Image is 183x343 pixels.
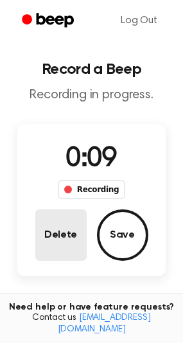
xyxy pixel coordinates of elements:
p: Recording in progress. [10,87,173,103]
button: Save Audio Record [97,209,148,261]
a: Beep [13,8,85,33]
div: Recording [58,180,125,199]
button: Delete Audio Record [35,209,87,261]
h1: Record a Beep [10,62,173,77]
span: 0:09 [65,146,117,173]
a: [EMAIL_ADDRESS][DOMAIN_NAME] [58,313,151,334]
span: Contact us [8,313,175,335]
a: Log Out [108,5,170,36]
